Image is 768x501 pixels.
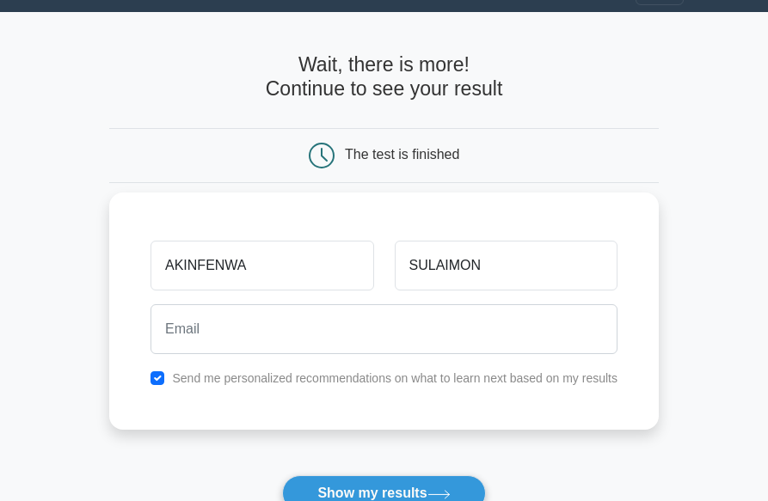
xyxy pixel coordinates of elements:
[151,304,617,354] input: Email
[345,148,459,162] div: The test is finished
[172,371,617,385] label: Send me personalized recommendations on what to learn next based on my results
[395,241,617,290] input: Last name
[109,53,659,101] h4: Wait, there is more! Continue to see your result
[151,241,373,290] input: First name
